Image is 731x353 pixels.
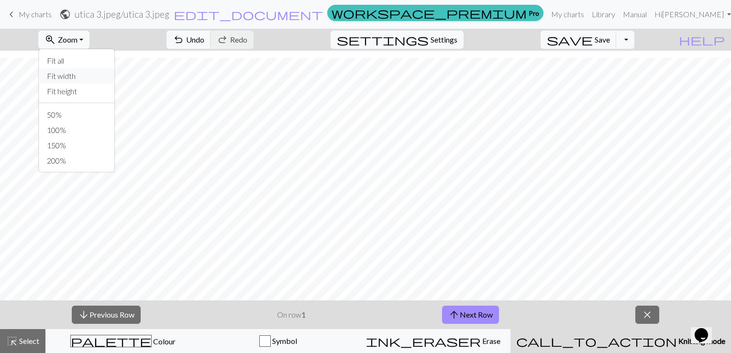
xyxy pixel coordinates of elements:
[510,329,731,353] button: Knitting mode
[327,5,543,21] a: Pro
[173,33,184,46] span: undo
[6,334,18,348] span: highlight_alt
[39,84,115,99] button: Fit height
[355,329,510,353] button: Erase
[541,31,617,49] button: Save
[691,315,721,343] iframe: chat widget
[200,329,355,353] button: Symbol
[547,5,588,24] a: My charts
[75,9,169,20] h2: utica 3.jpeg / utica 3.jpeg
[337,34,429,45] i: Settings
[39,107,115,122] button: 50%
[332,6,527,20] span: workspace_premium
[19,10,52,19] span: My charts
[58,35,78,44] span: Zoom
[6,8,17,21] span: keyboard_arrow_left
[44,33,56,46] span: zoom_in
[59,8,71,21] span: public
[39,153,115,168] button: 200%
[595,35,610,44] span: Save
[679,33,725,46] span: help
[442,306,499,324] button: Next Row
[39,138,115,153] button: 150%
[588,5,619,24] a: Library
[39,68,115,84] button: Fit width
[6,6,52,22] a: My charts
[331,31,464,49] button: SettingsSettings
[337,33,429,46] span: settings
[71,334,151,348] span: palette
[45,329,200,353] button: Colour
[301,310,306,319] strong: 1
[642,308,653,321] span: close
[78,308,89,321] span: arrow_downward
[481,336,500,345] span: Erase
[38,31,89,49] button: Zoom
[166,31,211,49] button: Undo
[677,336,725,345] span: Knitting mode
[547,33,593,46] span: save
[186,35,204,44] span: Undo
[448,308,460,321] span: arrow_upward
[271,336,297,345] span: Symbol
[39,53,115,68] button: Fit all
[174,8,323,21] span: edit_document
[431,34,457,45] span: Settings
[152,337,176,346] span: Colour
[516,334,677,348] span: call_to_action
[366,334,481,348] span: ink_eraser
[39,122,115,138] button: 100%
[277,309,306,320] p: On row
[18,336,39,345] span: Select
[72,306,141,324] button: Previous Row
[619,5,651,24] a: Manual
